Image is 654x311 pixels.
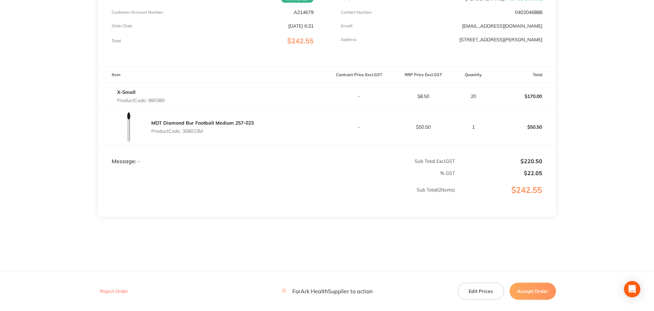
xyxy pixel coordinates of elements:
[151,120,254,126] a: MDT Diamond Bur Football Medium 257-023
[112,39,121,43] p: Total
[112,10,163,15] p: Customer Account Number
[510,283,556,300] button: Accept Order
[341,24,352,28] p: Emaill
[287,37,314,45] span: $242.55
[98,67,327,83] th: Item
[456,94,491,99] p: 20
[328,94,391,99] p: -
[391,67,455,83] th: RRP Price Excl. GST
[515,10,542,15] p: 0402046888
[391,94,455,99] p: $8.50
[98,170,455,176] p: % GST
[462,23,542,29] a: [EMAIL_ADDRESS][DOMAIN_NAME]
[112,110,146,144] img: MXc1dGZkag
[341,10,372,15] p: Contact Number
[492,119,556,135] p: $50.50
[98,187,455,206] p: Sub Total ( 2 Items)
[288,23,314,29] p: [DATE] 6:31
[281,288,373,294] p: For Ark Health Supplier to action
[456,170,542,176] p: $22.05
[458,283,504,300] button: Edit Prices
[328,158,455,164] p: Sub Total Excl. GST
[117,89,136,95] a: X-Small
[112,24,133,28] p: Order Date
[294,10,314,15] p: A214679
[492,88,556,104] p: $170.00
[98,288,130,294] button: Reject Order
[456,185,556,209] p: $242.55
[455,67,492,83] th: Quantity
[624,281,640,297] div: Open Intercom Messenger
[456,158,542,164] p: $220.50
[341,37,357,42] p: Address
[117,98,165,103] p: Product Code: 990380
[459,37,542,42] p: [STREET_ADDRESS][PERSON_NAME]
[456,124,491,130] p: 1
[98,144,327,165] td: Message: -
[327,67,391,83] th: Contract Price Excl. GST
[391,124,455,130] p: $50.50
[151,128,254,134] p: Product Code: 368023M
[328,124,391,130] p: -
[492,67,556,83] th: Total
